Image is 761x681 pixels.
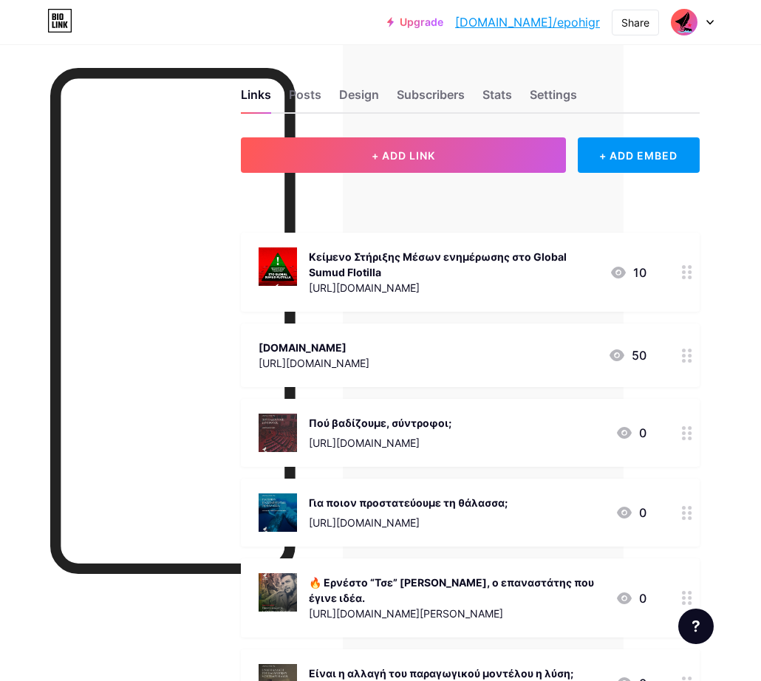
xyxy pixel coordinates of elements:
div: [URL][DOMAIN_NAME][PERSON_NAME] [309,606,604,621]
img: epohigr [670,8,698,36]
div: 50 [608,346,646,364]
div: Για ποιον προστατεύουμε τη θάλασσα; [309,495,508,510]
img: Για ποιον προστατεύουμε τη θάλασσα; [259,493,297,532]
div: [URL][DOMAIN_NAME] [309,435,451,451]
a: [DOMAIN_NAME]/epohigr [455,13,600,31]
div: [URL][DOMAIN_NAME] [309,515,508,530]
div: Πού βαδίζουμε, σύντροφοι; [309,415,451,431]
div: 0 [615,504,646,521]
div: Share [621,15,649,30]
div: + ADD EMBED [578,137,700,173]
div: Stats [482,86,512,112]
div: 0 [615,589,646,607]
div: [DOMAIN_NAME] [259,340,369,355]
button: + ADD LINK [241,137,566,173]
div: Κείμενο Στήριξης Μέσων ενημέρωσης στο Global Sumud Flotilla [309,249,598,280]
div: Design [339,86,379,112]
div: 🔥 Ερνέστο “Τσε” [PERSON_NAME], o επαναστάτης που έγινε ιδέα. [309,575,604,606]
img: Κείμενο Στήριξης Μέσων ενημέρωσης στο Global Sumud Flotilla [259,247,297,286]
a: Upgrade [387,16,443,28]
div: Links [241,86,271,112]
div: [URL][DOMAIN_NAME] [309,280,598,295]
img: 🔥 Ερνέστο “Τσε” Γκεβάρα, o επαναστάτης που έγινε ιδέα. [259,573,297,612]
div: 10 [610,264,646,281]
div: Posts [289,86,321,112]
div: [URL][DOMAIN_NAME] [259,355,369,371]
div: Subscribers [397,86,465,112]
div: Settings [530,86,577,112]
div: 0 [615,424,646,442]
span: + ADD LINK [372,149,435,162]
div: Είναι η αλλαγή του παραγωγικού μοντέλου η λύση; [309,665,573,681]
img: Πού βαδίζουμε, σύντροφοι; [259,414,297,452]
